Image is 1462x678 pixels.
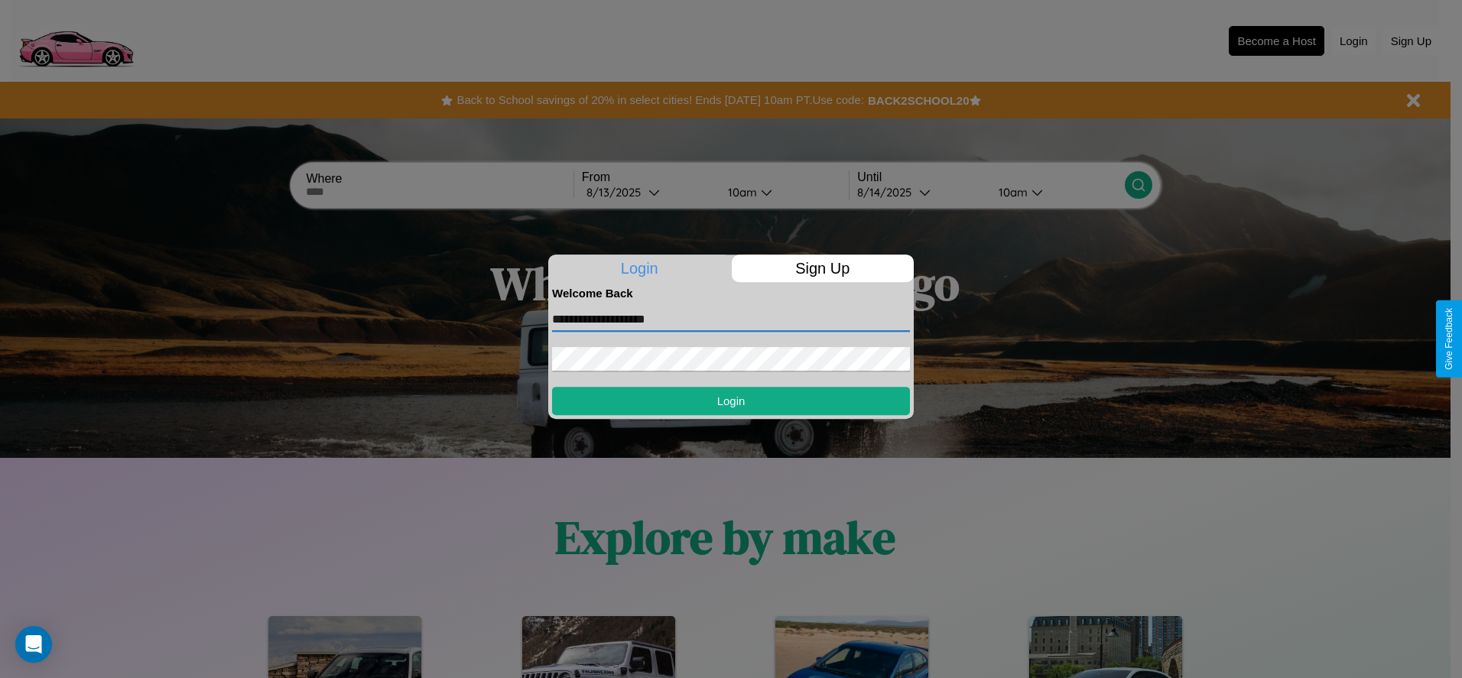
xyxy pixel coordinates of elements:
[1444,308,1454,370] div: Give Feedback
[552,387,910,415] button: Login
[732,255,915,282] p: Sign Up
[548,255,731,282] p: Login
[15,626,52,663] div: Open Intercom Messenger
[552,287,910,300] h4: Welcome Back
